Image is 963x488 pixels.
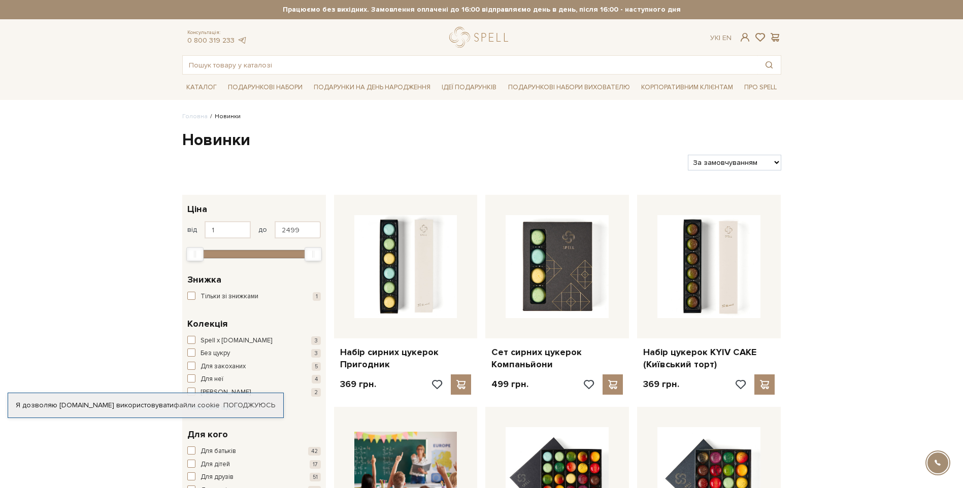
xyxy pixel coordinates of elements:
[449,27,513,48] a: logo
[187,472,321,482] button: Для друзів 51
[340,378,376,390] p: 369 грн.
[504,79,634,96] a: Подарункові набори вихователю
[310,460,321,469] span: 17
[187,460,321,470] button: Для дітей 17
[313,292,321,301] span: 1
[224,80,307,95] a: Подарункові набори
[311,388,321,397] span: 2
[187,202,207,216] span: Ціна
[205,221,251,238] input: Ціна
[187,225,197,234] span: від
[310,473,321,481] span: 51
[258,225,267,234] span: до
[305,247,322,261] div: Max
[201,388,251,398] span: [PERSON_NAME]
[187,273,221,287] span: Знижка
[491,378,528,390] p: 499 грн.
[312,375,321,384] span: 4
[201,472,234,482] span: Для друзів
[201,362,246,372] span: Для закоханих
[187,428,228,441] span: Для кого
[310,80,435,95] a: Подарунки на День народження
[8,401,283,410] div: Я дозволяю [DOMAIN_NAME] використовувати
[201,348,230,359] span: Без цукру
[719,33,720,42] span: |
[208,112,241,121] li: Новинки
[757,56,781,74] button: Пошук товару у каталозі
[237,36,247,45] a: telegram
[201,336,272,346] span: Spell x [DOMAIN_NAME]
[438,80,501,95] a: Ідеї подарунків
[710,33,732,43] div: Ук
[201,460,230,470] span: Для дітей
[643,346,775,370] a: Набір цукерок KYIV CAKE (Київський торт)
[187,292,321,302] button: Тільки зі знижками 1
[311,336,321,345] span: 3
[312,362,321,371] span: 5
[182,5,781,14] strong: Працюємо без вихідних. Замовлення оплачені до 16:00 відправляємо день в день, після 16:00 - насту...
[186,247,204,261] div: Min
[187,362,321,372] button: Для закоханих 5
[643,378,679,390] p: 369 грн.
[340,346,472,370] a: Набір сирних цукерок Пригодник
[187,29,247,36] span: Консультація:
[187,374,321,385] button: Для неї 4
[182,130,781,151] h1: Новинки
[183,56,757,74] input: Пошук товару у каталозі
[740,80,781,95] a: Про Spell
[308,447,321,456] span: 42
[187,446,321,457] button: Для батьків 42
[187,36,235,45] a: 0 800 319 233
[187,336,321,346] button: Spell x [DOMAIN_NAME] 3
[311,349,321,358] span: 3
[201,374,223,385] span: Для неї
[187,388,321,398] button: [PERSON_NAME] 2
[201,446,236,457] span: Для батьків
[491,346,623,370] a: Сет сирних цукерок Компаньйони
[182,113,208,120] a: Головна
[187,317,227,331] span: Колекція
[722,33,732,42] a: En
[201,292,258,302] span: Тільки зі знижками
[223,401,275,410] a: Погоджуюсь
[637,79,737,96] a: Корпоративним клієнтам
[174,401,220,409] a: файли cookie
[187,348,321,359] button: Без цукру 3
[275,221,321,238] input: Ціна
[182,80,221,95] a: Каталог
